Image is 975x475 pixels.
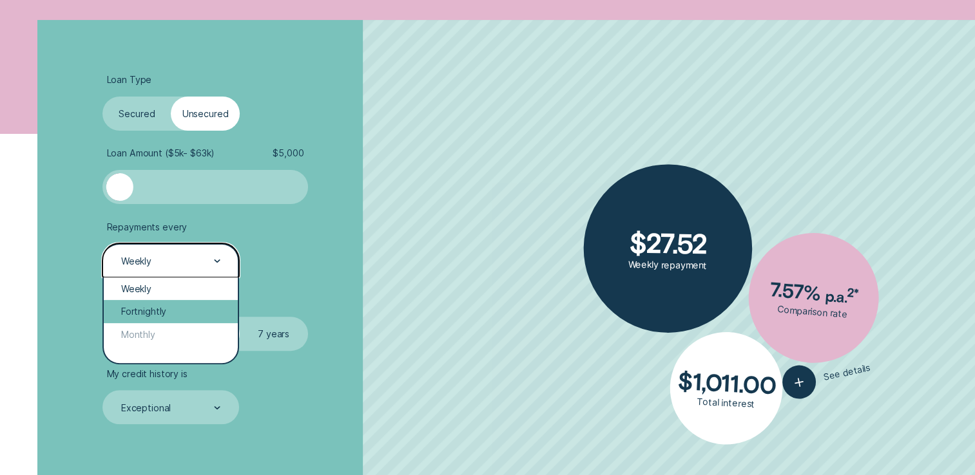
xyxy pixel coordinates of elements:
label: 7 years [240,317,308,351]
label: Unsecured [171,97,239,131]
span: Loan Amount ( $5k - $63k ) [107,147,215,159]
div: Weekly [121,256,151,267]
div: Monthly [104,323,237,346]
span: My credit history is [107,368,188,380]
span: Repayments every [107,221,188,233]
div: Exceptional [121,402,171,414]
div: Weekly [104,277,237,300]
div: Fortnightly [104,300,237,322]
span: Loan Type [107,74,152,86]
label: Secured [102,97,171,131]
span: See details [823,362,871,382]
button: See details [780,351,874,402]
span: $ 5,000 [273,147,304,159]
